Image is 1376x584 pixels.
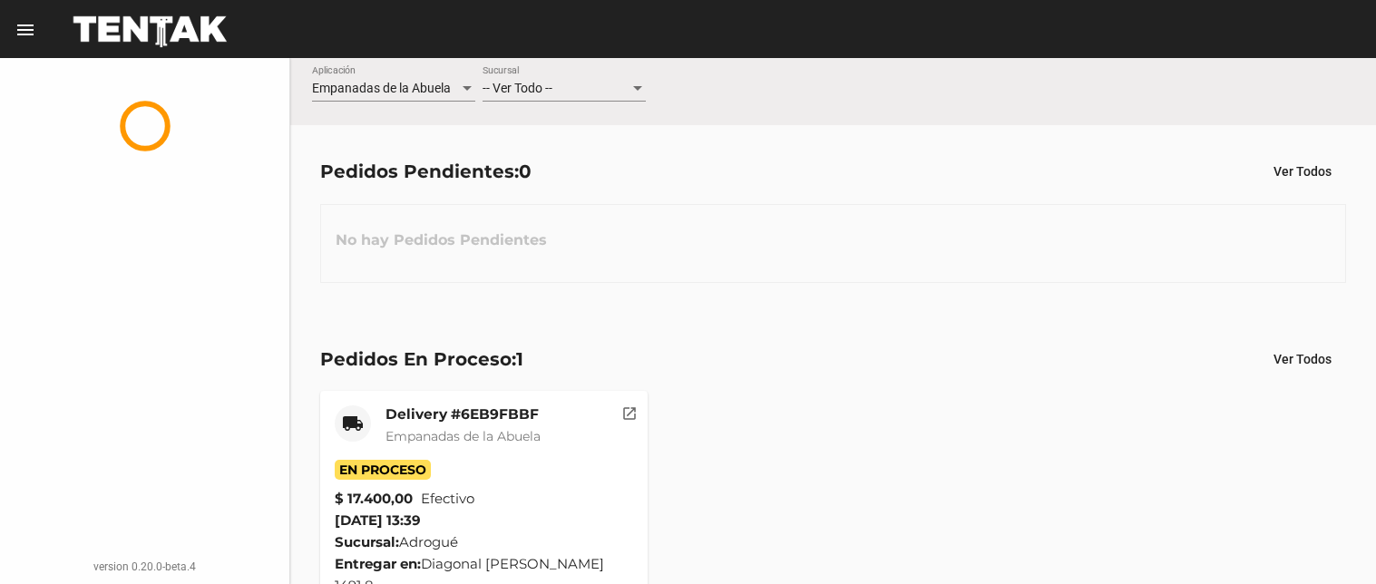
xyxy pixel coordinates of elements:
div: Pedidos Pendientes: [320,157,532,186]
strong: Sucursal: [335,533,399,550]
strong: Entregar en: [335,555,421,572]
span: Ver Todos [1274,352,1332,366]
span: 0 [519,161,532,182]
h3: No hay Pedidos Pendientes [321,213,561,268]
span: En Proceso [335,460,431,480]
mat-card-title: Delivery #6EB9FBBF [385,405,541,423]
span: Ver Todos [1274,164,1332,179]
span: [DATE] 13:39 [335,511,421,529]
mat-icon: menu [15,19,36,41]
span: -- Ver Todo -- [483,81,552,95]
div: Adrogué [335,531,633,553]
mat-icon: open_in_new [621,403,638,419]
div: version 0.20.0-beta.4 [15,558,275,576]
button: Ver Todos [1259,155,1346,188]
mat-icon: local_shipping [342,413,364,434]
strong: $ 17.400,00 [335,488,413,510]
span: Empanadas de la Abuela [312,81,451,95]
span: Empanadas de la Abuela [385,428,541,444]
span: Efectivo [421,488,474,510]
span: 1 [516,348,523,370]
button: Ver Todos [1259,343,1346,375]
div: Pedidos En Proceso: [320,345,523,374]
